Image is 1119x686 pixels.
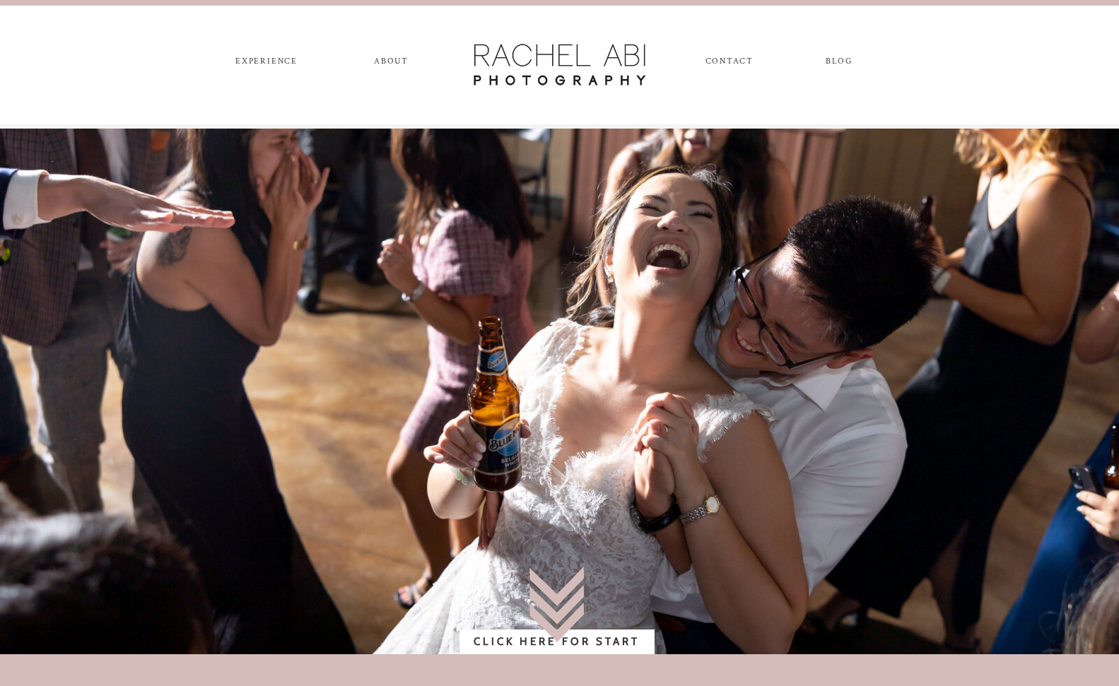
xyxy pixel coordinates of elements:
[814,57,865,72] a: blog
[705,57,753,72] a: CONTACT
[372,57,411,72] a: ABOUT
[459,632,655,664] a: Click Here for Start
[474,635,640,648] b: Click Here for Start
[230,57,304,72] a: experience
